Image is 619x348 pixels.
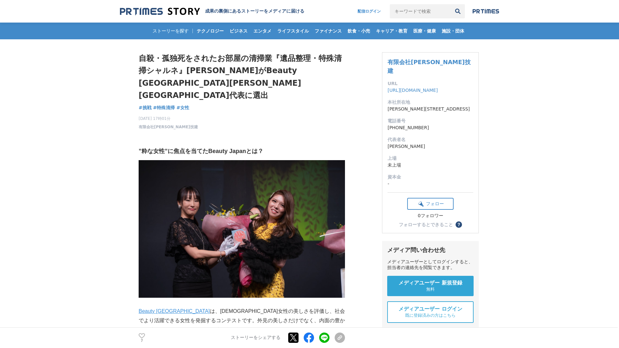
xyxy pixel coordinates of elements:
p: は、[DEMOGRAPHIC_DATA]女性の美しさを評価し、社会でより活躍できる女性を発掘するコンテストです。外見の美しさだけでなく、内面の豊かさ、社会的な活動、その人自身の生き様を評価するこ... [139,307,345,334]
span: #挑戦 [139,105,152,111]
dt: 上場 [388,155,473,162]
a: ライフスタイル [275,23,311,39]
img: prtimes [473,9,499,14]
span: メディアユーザー ログイン [398,306,462,313]
dt: 資本金 [388,174,473,180]
span: テクノロジー [194,28,226,34]
h2: 成果の裏側にあるストーリーをメディアに届ける [205,8,304,14]
a: 有限会社[PERSON_NAME]技建 [139,124,198,130]
a: メディアユーザー ログイン 既に登録済みの方はこちら [387,301,474,323]
span: 医療・健康 [411,28,438,34]
a: 飲食・小売 [345,23,373,39]
dd: [PHONE_NUMBER] [388,124,473,131]
a: #特殊清掃 [153,104,175,111]
dt: URL [388,80,473,87]
span: ライフスタイル [275,28,311,34]
dd: 未上場 [388,162,473,169]
span: [DATE] 17時01分 [139,116,198,121]
a: エンタメ [251,23,274,39]
span: 無料 [426,286,435,292]
a: #挑戦 [139,104,152,111]
a: 医療・健康 [411,23,438,39]
dt: 本社所在地 [388,99,473,106]
span: エンタメ [251,28,274,34]
span: ？ [457,222,461,227]
span: メディアユーザー 新規登録 [398,280,462,286]
input: キーワードで検索 [390,4,451,18]
dt: 代表者名 [388,136,473,143]
span: #女性 [176,105,189,111]
strong: ”粋な女性”に焦点を当てたBeauty Japanとは？ [139,148,263,154]
div: メディア問い合わせ先 [387,246,474,254]
span: 施設・団体 [439,28,467,34]
a: 施設・団体 [439,23,467,39]
p: ストーリーをシェアする [231,335,280,341]
a: #女性 [176,104,189,111]
dd: - [388,180,473,187]
span: キャリア・教育 [373,28,410,34]
img: thumbnail_af969c80-a4f2-11f0-81a4-bbc196214e9e.jpg [139,160,345,298]
a: [URL][DOMAIN_NAME] [388,88,438,93]
dt: 電話番号 [388,118,473,124]
a: ビジネス [227,23,250,39]
a: 有限会社[PERSON_NAME]技建 [388,59,470,74]
span: #特殊清掃 [153,105,175,111]
dd: [PERSON_NAME][STREET_ADDRESS] [388,106,473,112]
a: 配信ログイン [351,4,387,18]
p: 7 [139,339,145,343]
a: ファイナンス [312,23,344,39]
span: 既に登録済みの方はこちら [405,313,456,318]
a: メディアユーザー 新規登録 無料 [387,276,474,296]
a: Beauty [GEOGRAPHIC_DATA] [139,308,210,314]
span: 飲食・小売 [345,28,373,34]
a: キャリア・教育 [373,23,410,39]
div: 0フォロワー [407,213,454,219]
span: ビジネス [227,28,250,34]
dd: [PERSON_NAME] [388,143,473,150]
button: 検索 [451,4,465,18]
a: テクノロジー [194,23,226,39]
button: ？ [456,221,462,228]
a: 成果の裏側にあるストーリーをメディアに届ける 成果の裏側にあるストーリーをメディアに届ける [120,7,304,16]
button: フォロー [407,198,454,210]
span: ファイナンス [312,28,344,34]
img: 成果の裏側にあるストーリーをメディアに届ける [120,7,200,16]
h1: 自殺・孤独死をされたお部屋の清掃業『遺品整理・特殊清掃シャルネ』[PERSON_NAME]がBeauty [GEOGRAPHIC_DATA][PERSON_NAME][GEOGRAPHIC_DA... [139,52,345,102]
div: メディアユーザーとしてログインすると、担当者の連絡先を閲覧できます。 [387,259,474,271]
div: フォローするとできること [399,222,453,227]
